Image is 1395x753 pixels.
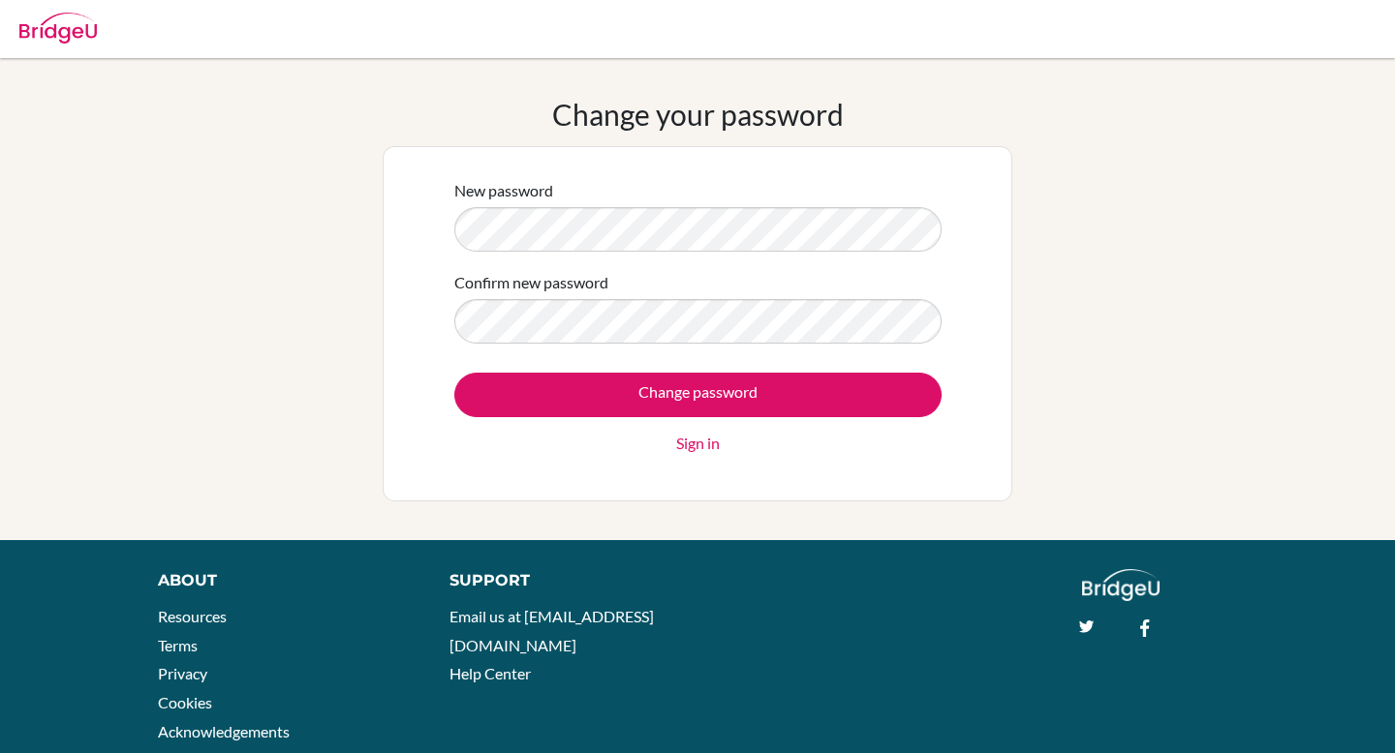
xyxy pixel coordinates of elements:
[454,271,608,294] label: Confirm new password
[676,432,720,455] a: Sign in
[158,607,227,625] a: Resources
[19,13,97,44] img: Bridge-U
[449,664,531,682] a: Help Center
[449,607,654,654] a: Email us at [EMAIL_ADDRESS][DOMAIN_NAME]
[158,693,212,711] a: Cookies
[158,636,198,654] a: Terms
[158,722,290,740] a: Acknowledgements
[158,569,406,592] div: About
[454,373,942,417] input: Change password
[158,664,207,682] a: Privacy
[454,179,553,202] label: New password
[449,569,678,592] div: Support
[552,97,844,132] h1: Change your password
[1082,569,1161,601] img: logo_white@2x-f4f0deed5e89b7ecb1c2cc34c3e3d731f90f0f143d5ea2071677605dd97b5244.png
